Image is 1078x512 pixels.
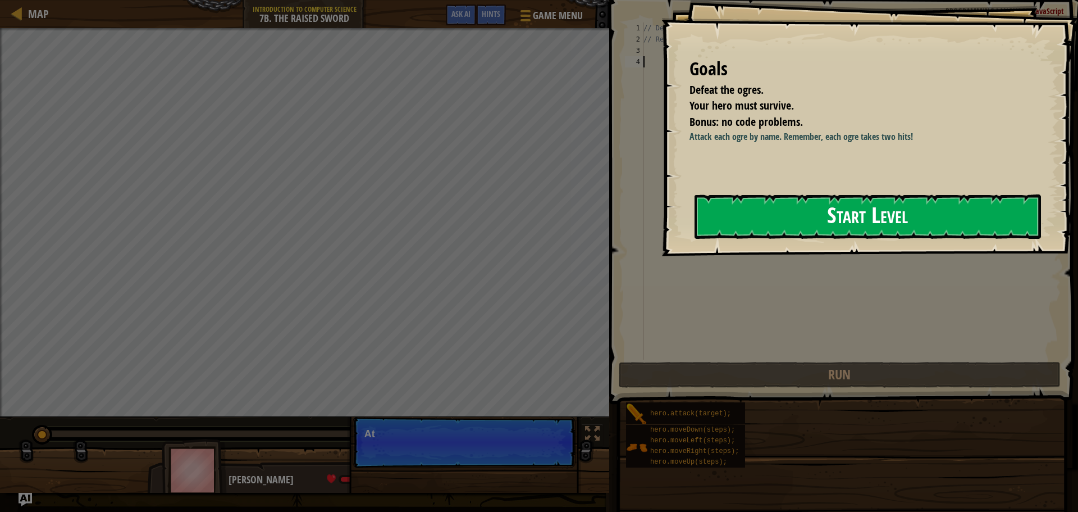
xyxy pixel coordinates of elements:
[28,6,49,21] span: Map
[689,82,764,97] span: Defeat the ogres.
[162,439,227,501] img: thang_avatar_frame.png
[650,458,727,466] span: hero.moveUp(steps);
[675,82,1036,98] li: Defeat the ogres.
[625,56,643,67] div: 4
[619,362,1061,388] button: Run
[689,98,794,113] span: Your hero must survive.
[581,424,604,447] button: Toggle fullscreen
[626,437,647,458] img: portrait.png
[689,56,1039,82] div: Goals
[675,114,1036,130] li: Bonus: no code problems.
[511,4,590,31] button: Game Menu
[650,410,731,418] span: hero.attack(target);
[364,428,564,439] p: At
[650,437,735,445] span: hero.moveLeft(steps);
[689,114,803,129] span: Bonus: no code problems.
[482,8,500,19] span: Hints
[625,45,643,56] div: 3
[650,426,735,434] span: hero.moveDown(steps);
[327,474,442,484] div: health: 105 / 105
[675,98,1036,114] li: Your hero must survive.
[626,404,647,425] img: portrait.png
[695,194,1041,239] button: Start Level
[229,473,450,487] div: [PERSON_NAME]
[533,8,583,23] span: Game Menu
[689,130,1047,143] p: Attack each ogre by name. Remember, each ogre takes two hits!
[451,8,471,19] span: Ask AI
[625,22,643,34] div: 1
[625,34,643,45] div: 2
[446,4,476,25] button: Ask AI
[19,493,32,506] button: Ask AI
[22,6,49,21] a: Map
[650,447,739,455] span: hero.moveRight(steps);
